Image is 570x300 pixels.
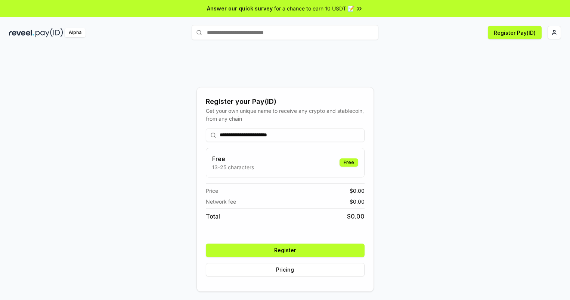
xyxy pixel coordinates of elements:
[212,154,254,163] h3: Free
[347,212,365,221] span: $ 0.00
[206,244,365,257] button: Register
[340,158,358,167] div: Free
[207,4,273,12] span: Answer our quick survey
[206,198,236,205] span: Network fee
[206,263,365,276] button: Pricing
[65,28,86,37] div: Alpha
[488,26,542,39] button: Register Pay(ID)
[350,187,365,195] span: $ 0.00
[212,163,254,171] p: 13-25 characters
[206,107,365,123] div: Get your own unique name to receive any crypto and stablecoin, from any chain
[206,96,365,107] div: Register your Pay(ID)
[274,4,354,12] span: for a chance to earn 10 USDT 📝
[350,198,365,205] span: $ 0.00
[206,212,220,221] span: Total
[206,187,218,195] span: Price
[9,28,34,37] img: reveel_dark
[35,28,63,37] img: pay_id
